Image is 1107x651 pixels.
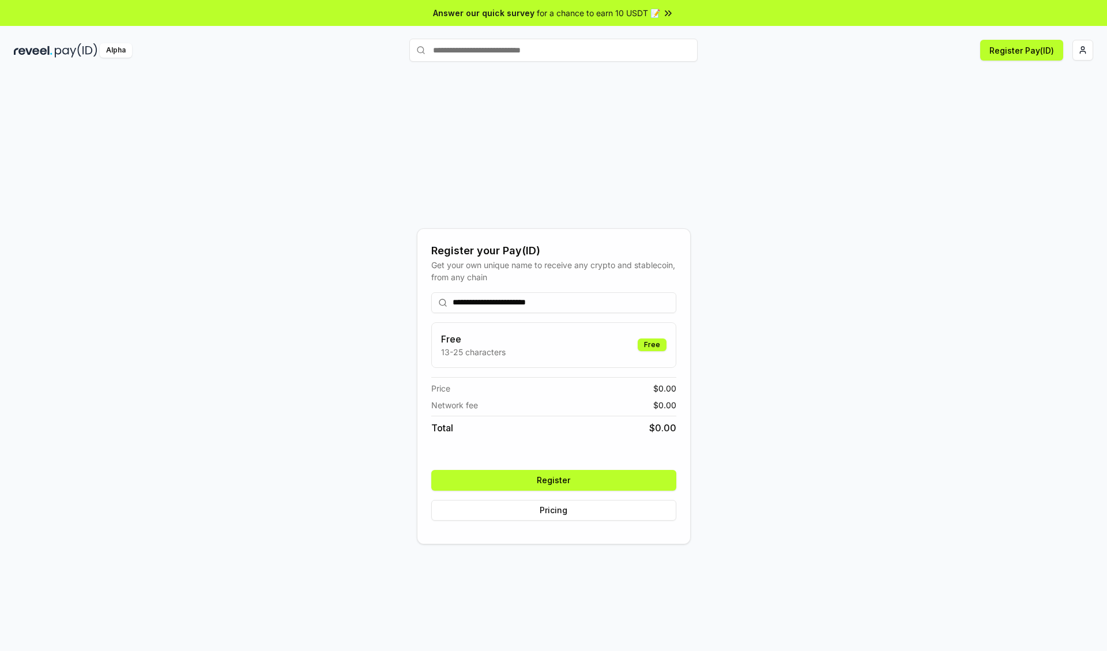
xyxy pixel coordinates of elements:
[431,500,676,521] button: Pricing
[431,382,450,394] span: Price
[431,243,676,259] div: Register your Pay(ID)
[431,421,453,435] span: Total
[100,43,132,58] div: Alpha
[431,259,676,283] div: Get your own unique name to receive any crypto and stablecoin, from any chain
[14,43,52,58] img: reveel_dark
[441,346,506,358] p: 13-25 characters
[653,382,676,394] span: $ 0.00
[431,399,478,411] span: Network fee
[441,332,506,346] h3: Free
[55,43,97,58] img: pay_id
[537,7,660,19] span: for a chance to earn 10 USDT 📝
[980,40,1063,61] button: Register Pay(ID)
[433,7,534,19] span: Answer our quick survey
[431,470,676,491] button: Register
[653,399,676,411] span: $ 0.00
[649,421,676,435] span: $ 0.00
[638,338,667,351] div: Free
